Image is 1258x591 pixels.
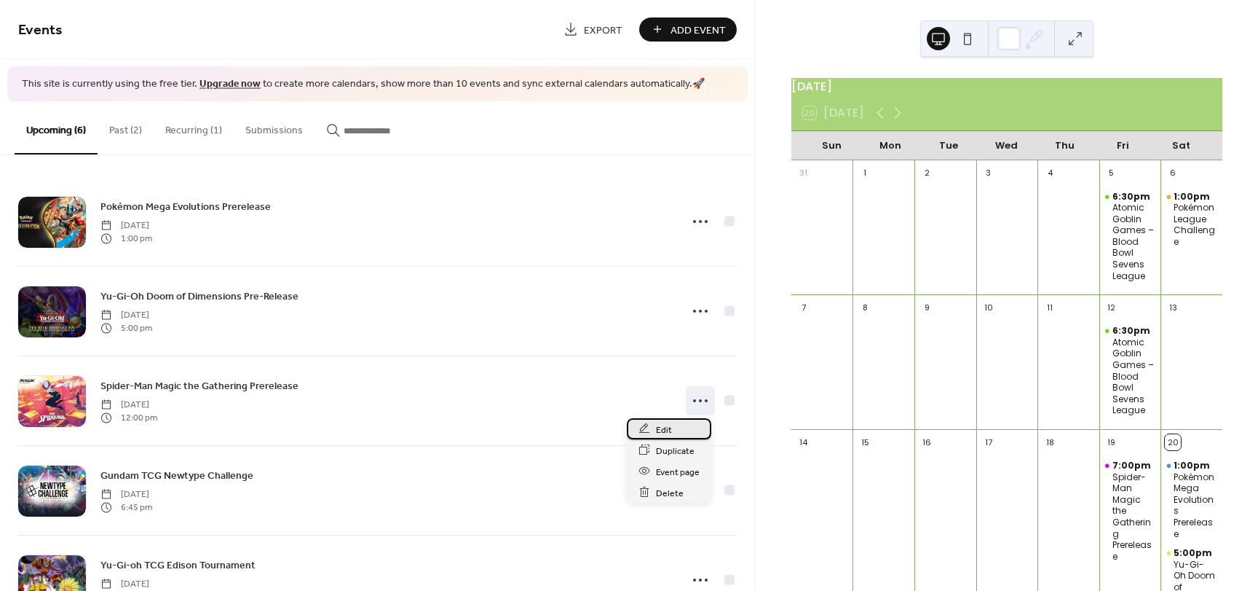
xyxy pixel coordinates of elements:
div: 14 [796,434,812,450]
span: 1:00 pm [100,232,152,246]
span: [DATE] [100,577,152,590]
a: Pokémon Mega Evolutions Prerelease [100,198,271,215]
span: [DATE] [100,488,152,501]
div: Sat [1152,131,1211,160]
div: Mon [861,131,919,160]
button: Recurring (1) [154,101,234,153]
div: Fri [1094,131,1152,160]
div: 3 [981,165,997,181]
div: Thu [1036,131,1094,160]
div: Pokémon League Challenge [1160,191,1222,248]
span: Spider-Man Magic the Gathering Prerelease [100,378,298,394]
button: Upcoming (6) [15,101,98,154]
span: 6:45 pm [100,501,152,514]
div: Sun [803,131,861,160]
span: Event page [656,464,700,480]
span: 6:30pm [1112,325,1152,337]
span: 6:30pm [1112,191,1152,203]
span: Events [18,16,63,44]
div: Wed [978,131,1036,160]
div: Tue [919,131,978,160]
span: This site is currently using the free tier. to create more calendars, show more than 10 events an... [22,77,705,92]
a: Upgrade now [199,74,261,94]
div: 5 [1104,165,1120,181]
span: Yu-Gi-oh TCG Edison Tournament [100,557,256,573]
button: Past (2) [98,101,154,153]
div: 8 [857,300,873,316]
a: Spider-Man Magic the Gathering Prerelease [100,377,298,394]
div: 19 [1104,434,1120,450]
span: [DATE] [100,219,152,232]
span: Delete [656,485,684,501]
span: Add Event [670,23,726,38]
div: Atomic Goblin Games – Blood Bowl Sevens League [1099,325,1161,416]
div: Atomic Goblin Games – Blood Bowl Sevens League [1112,337,1155,416]
div: Spider-Man Magic the Gathering Prerelease [1112,471,1155,563]
span: 5:00pm [1174,547,1214,559]
span: Duplicate [656,443,695,458]
div: 15 [857,434,873,450]
div: 7 [796,300,812,316]
span: Edit [656,422,672,437]
div: 12 [1104,300,1120,316]
div: Spider-Man Magic the Gathering Prerelease [1099,460,1161,562]
div: 16 [919,434,935,450]
span: [DATE] [100,398,157,411]
div: Pokémon Mega Evolutions Prerelease [1174,471,1217,540]
div: 10 [981,300,997,316]
span: Gundam TCG Newtype Challenge [100,468,253,483]
a: Yu-Gi-oh TCG Edison Tournament [100,557,256,574]
div: 9 [919,300,935,316]
div: 6 [1165,165,1181,181]
a: Gundam TCG Newtype Challenge [100,467,253,484]
div: Pokémon Mega Evolutions Prerelease [1160,460,1222,539]
div: 11 [1042,300,1058,316]
span: 12:00 pm [100,412,157,425]
div: 4 [1042,165,1058,181]
span: 1:00pm [1174,460,1212,471]
span: 7:00pm [1112,460,1153,471]
div: Atomic Goblin Games – Blood Bowl Sevens League [1112,202,1155,281]
span: 1:00pm [1174,191,1212,203]
button: Add Event [639,17,737,42]
div: 18 [1042,434,1058,450]
a: Yu-Gi-Oh Doom of Dimensions Pre-Release [100,288,298,305]
div: 20 [1165,434,1181,450]
div: [DATE] [791,78,1222,95]
div: 17 [981,434,997,450]
span: Export [584,23,622,38]
button: Submissions [234,101,314,153]
span: Pokémon Mega Evolutions Prerelease [100,199,271,214]
div: 31 [796,165,812,181]
span: [DATE] [100,308,152,321]
div: Pokémon League Challenge [1174,202,1217,247]
div: 1 [857,165,873,181]
a: Export [553,17,633,42]
div: 2 [919,165,935,181]
div: Atomic Goblin Games – Blood Bowl Sevens League [1099,191,1161,282]
span: 5:00 pm [100,322,152,335]
div: 13 [1165,300,1181,316]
